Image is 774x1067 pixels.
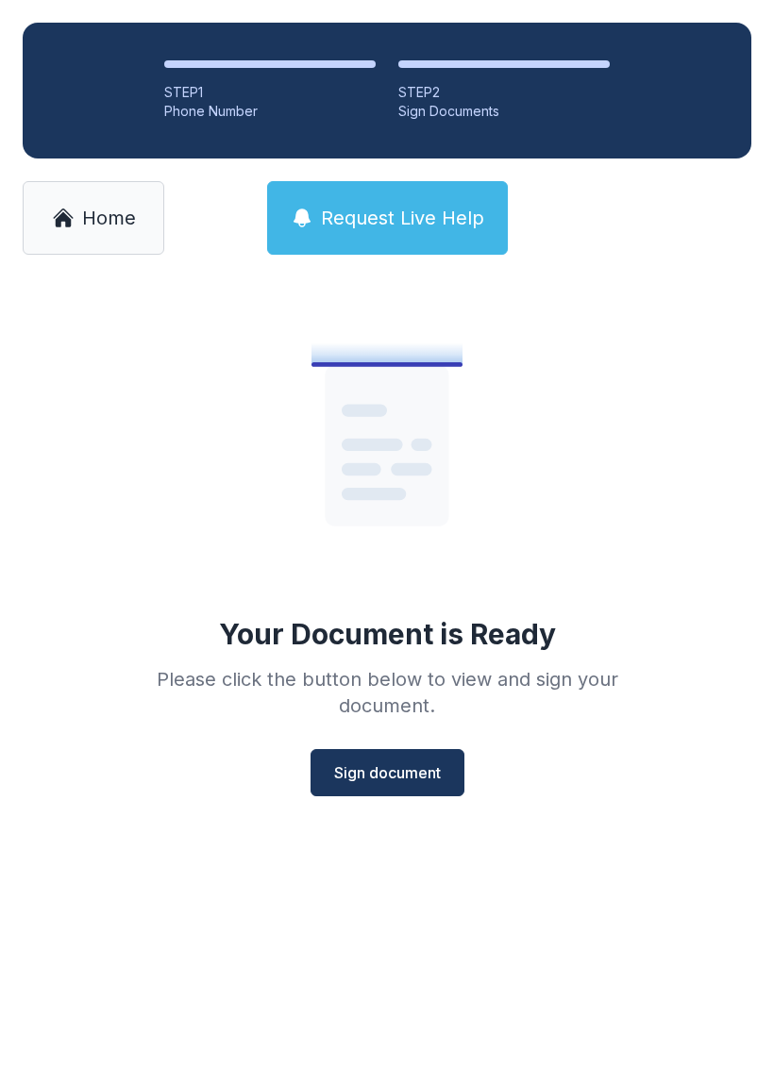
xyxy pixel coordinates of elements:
div: STEP 1 [164,83,376,102]
div: Your Document is Ready [219,617,556,651]
div: STEP 2 [398,83,610,102]
span: Sign document [334,761,441,784]
div: Sign Documents [398,102,610,121]
span: Request Live Help [321,205,484,231]
div: Phone Number [164,102,376,121]
span: Home [82,205,136,231]
div: Please click the button below to view and sign your document. [115,666,659,719]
